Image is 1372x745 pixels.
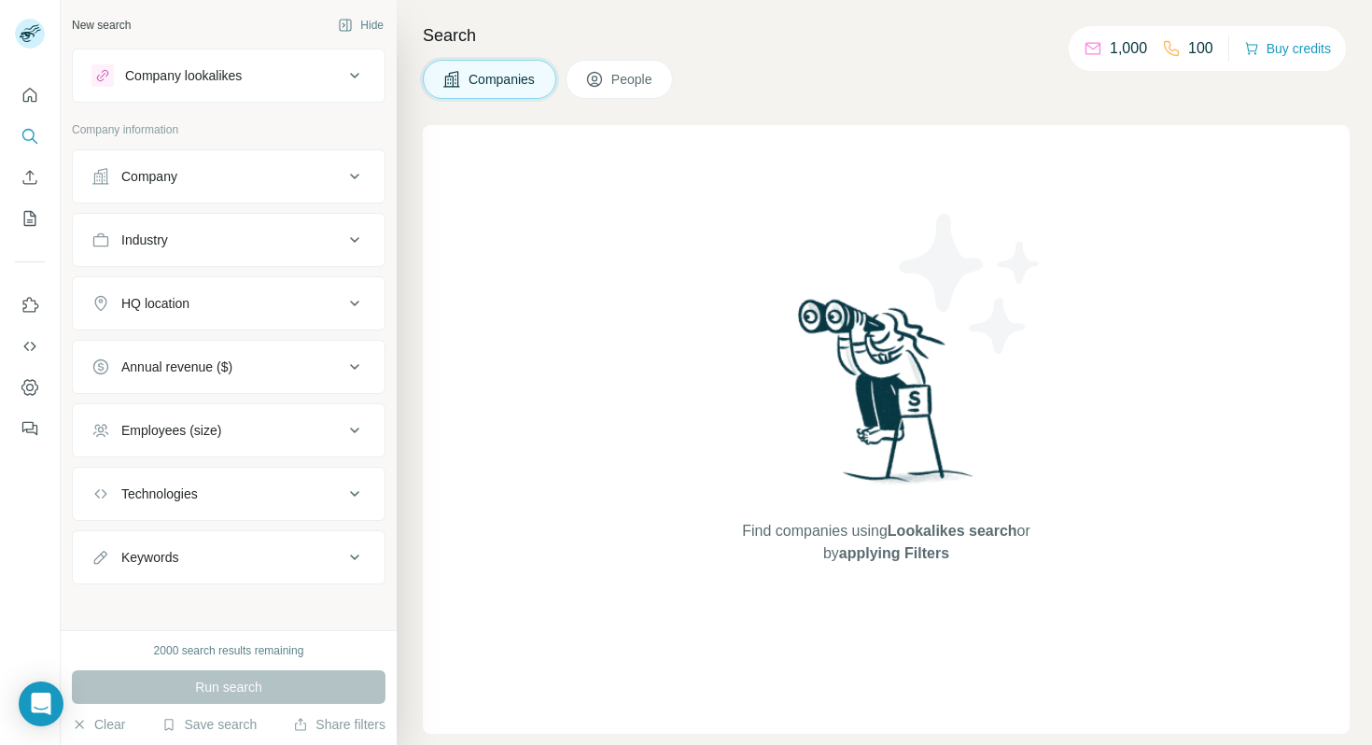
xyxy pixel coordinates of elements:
[15,119,45,153] button: Search
[888,523,1017,539] span: Lookalikes search
[73,281,385,326] button: HQ location
[73,535,385,580] button: Keywords
[121,485,198,503] div: Technologies
[15,412,45,445] button: Feedback
[293,715,385,734] button: Share filters
[73,218,385,262] button: Industry
[887,200,1055,368] img: Surfe Illustration - Stars
[72,715,125,734] button: Clear
[125,66,242,85] div: Company lookalikes
[73,154,385,199] button: Company
[1110,37,1147,60] p: 1,000
[73,471,385,516] button: Technologies
[19,682,63,726] div: Open Intercom Messenger
[1244,35,1331,62] button: Buy credits
[72,121,385,138] p: Company information
[121,167,177,186] div: Company
[121,294,189,313] div: HQ location
[15,78,45,112] button: Quick start
[121,421,221,440] div: Employees (size)
[15,288,45,322] button: Use Surfe on LinkedIn
[15,161,45,194] button: Enrich CSV
[423,22,1350,49] h4: Search
[790,294,984,502] img: Surfe Illustration - Woman searching with binoculars
[736,520,1035,565] span: Find companies using or by
[15,330,45,363] button: Use Surfe API
[839,545,949,561] span: applying Filters
[121,231,168,249] div: Industry
[73,344,385,389] button: Annual revenue ($)
[611,70,654,89] span: People
[154,642,304,659] div: 2000 search results remaining
[121,548,178,567] div: Keywords
[121,358,232,376] div: Annual revenue ($)
[469,70,537,89] span: Companies
[161,715,257,734] button: Save search
[72,17,131,34] div: New search
[1188,37,1213,60] p: 100
[325,11,397,39] button: Hide
[73,408,385,453] button: Employees (size)
[15,371,45,404] button: Dashboard
[15,202,45,235] button: My lists
[73,53,385,98] button: Company lookalikes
